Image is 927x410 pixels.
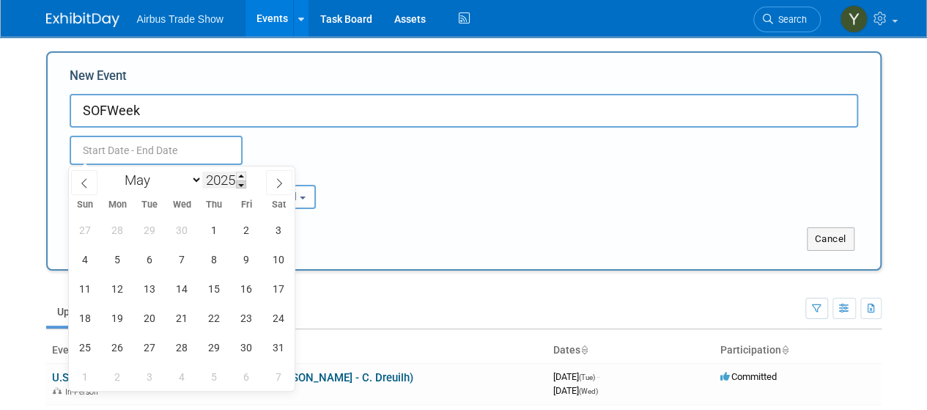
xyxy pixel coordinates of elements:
select: Month [118,171,202,189]
span: May 12, 2025 [103,274,132,303]
span: May 7, 2025 [168,245,196,274]
button: Cancel [807,227,854,251]
span: May 10, 2025 [265,245,293,274]
span: Committed [720,371,777,382]
span: May 24, 2025 [265,304,293,332]
span: Wed [166,200,198,210]
input: Year [202,172,246,188]
span: May 4, 2025 [71,245,100,274]
span: May 3, 2025 [265,216,293,244]
span: June 6, 2025 [232,362,261,391]
span: May 1, 2025 [200,216,229,244]
span: Thu [198,200,230,210]
span: May 15, 2025 [200,274,229,303]
a: Sort by Participation Type [781,344,788,356]
span: May 23, 2025 [232,304,261,332]
span: May 25, 2025 [71,333,100,362]
span: May 6, 2025 [136,245,164,274]
span: In-Person [65,387,103,397]
span: Sat [262,200,295,210]
div: Attendance / Format: [70,165,194,184]
span: Airbus Trade Show [137,13,224,25]
span: April 30, 2025 [168,216,196,244]
input: Name of Trade Show / Conference [70,94,858,128]
span: May 16, 2025 [232,274,261,303]
span: May 18, 2025 [71,304,100,332]
span: April 28, 2025 [103,216,132,244]
span: May 17, 2025 [265,274,293,303]
span: (Wed) [579,387,598,395]
img: In-Person Event [53,387,62,395]
a: Upcoming16 [46,298,132,326]
span: May 11, 2025 [71,274,100,303]
span: Tue [133,200,166,210]
label: New Event [70,67,127,90]
span: May 2, 2025 [232,216,261,244]
span: - [597,371,599,382]
a: Search [753,7,821,32]
span: June 2, 2025 [103,362,132,391]
div: Participation: [216,165,341,184]
span: Search [773,14,807,25]
span: June 1, 2025 [71,362,100,391]
span: June 7, 2025 [265,362,293,391]
span: May 27, 2025 [136,333,164,362]
span: June 3, 2025 [136,362,164,391]
span: May 20, 2025 [136,304,164,332]
span: May 30, 2025 [232,333,261,362]
span: May 26, 2025 [103,333,132,362]
span: May 14, 2025 [168,274,196,303]
span: (Tue) [579,373,595,381]
span: [DATE] [553,385,598,396]
span: Fri [230,200,262,210]
img: Yolanda Bauza [840,5,868,33]
span: May 28, 2025 [168,333,196,362]
span: May 19, 2025 [103,304,132,332]
span: May 22, 2025 [200,304,229,332]
span: May 31, 2025 [265,333,293,362]
a: U.S. Chamber of Commerce Global Summit ([PERSON_NAME] - C. Dreuilh) [52,371,413,384]
span: Sun [69,200,101,210]
a: Sort by Start Date [580,344,588,356]
span: May 5, 2025 [103,245,132,274]
th: Event [46,338,547,363]
th: Dates [547,338,714,363]
span: [DATE] [553,371,599,382]
span: May 9, 2025 [232,245,261,274]
span: May 29, 2025 [200,333,229,362]
span: June 5, 2025 [200,362,229,391]
span: June 4, 2025 [168,362,196,391]
img: ExhibitDay [46,12,119,27]
span: May 13, 2025 [136,274,164,303]
span: Mon [101,200,133,210]
input: Start Date - End Date [70,136,243,165]
span: May 21, 2025 [168,304,196,332]
span: April 29, 2025 [136,216,164,244]
th: Participation [714,338,882,363]
span: April 27, 2025 [71,216,100,244]
span: May 8, 2025 [200,245,229,274]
